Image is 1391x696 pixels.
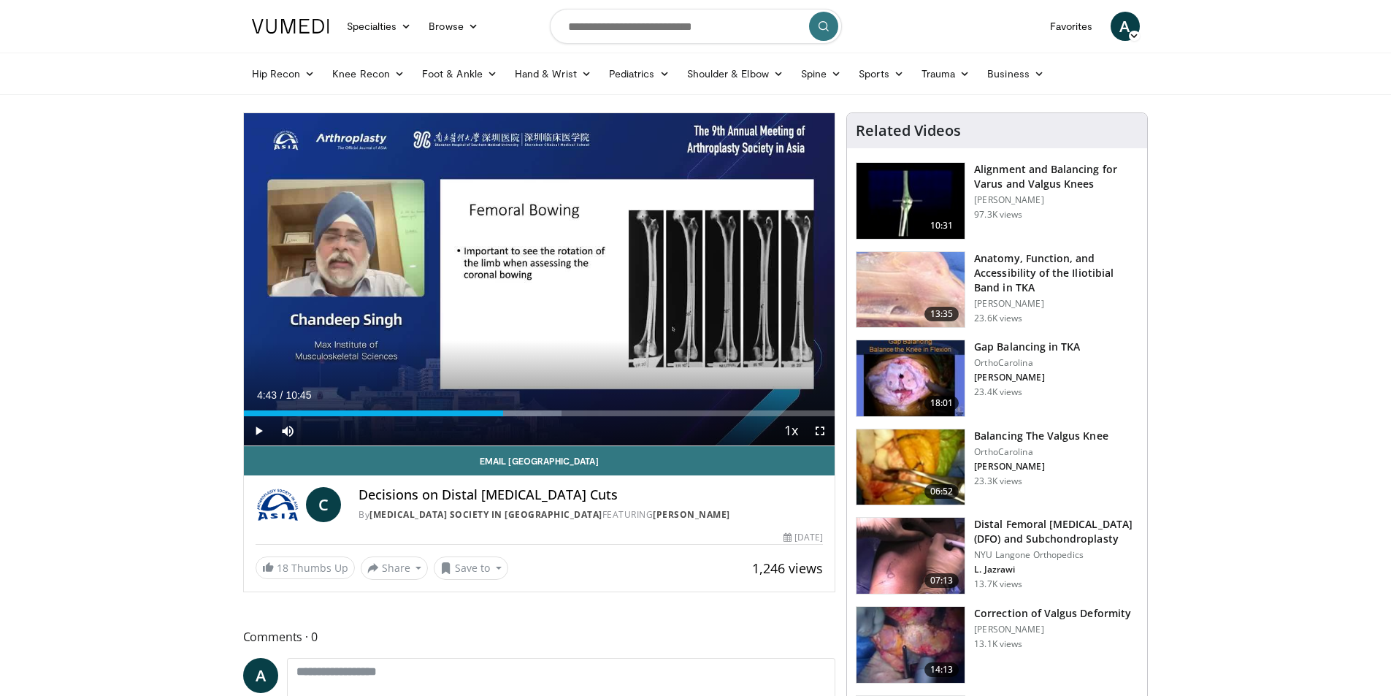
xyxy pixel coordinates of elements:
a: 18 Thumbs Up [256,557,355,579]
a: Hand & Wrist [506,59,600,88]
p: [PERSON_NAME] [974,194,1138,206]
img: 38616_0000_3.png.150x105_q85_crop-smart_upscale.jpg [857,252,965,328]
a: Hip Recon [243,59,324,88]
video-js: Video Player [244,113,835,446]
span: 13:35 [924,307,959,321]
a: Trauma [913,59,979,88]
a: Specialties [338,12,421,41]
h3: Correction of Valgus Deformity [974,606,1131,621]
a: Browse [420,12,487,41]
span: 18:01 [924,396,959,410]
a: Knee Recon [323,59,413,88]
p: [PERSON_NAME] [974,298,1138,310]
button: Share [361,557,429,580]
a: 13:35 Anatomy, Function, and Accessibility of the Iliotibial Band in TKA [PERSON_NAME] 23.6K views [856,251,1138,329]
h3: Gap Balancing in TKA [974,340,1080,354]
img: eolv1L8ZdYrFVOcH4xMDoxOjBzMTt2bJ.150x105_q85_crop-smart_upscale.jpg [857,518,965,594]
a: A [1111,12,1140,41]
span: Comments 0 [243,627,836,646]
img: 275545_0002_1.png.150x105_q85_crop-smart_upscale.jpg [857,429,965,505]
button: Save to [434,557,508,580]
span: 1,246 views [752,559,823,577]
h4: Related Videos [856,122,961,139]
p: 13.7K views [974,578,1022,590]
p: OrthoCarolina [974,446,1108,458]
p: 23.6K views [974,313,1022,324]
a: Pediatrics [600,59,678,88]
p: NYU Langone Orthopedics [974,549,1138,561]
a: C [306,487,341,522]
a: Sports [850,59,913,88]
a: 07:13 Distal Femoral [MEDICAL_DATA] (DFO) and Subchondroplasty NYU Langone Orthopedics L. Jazrawi... [856,517,1138,594]
img: Arthroplasty Society in Asia [256,487,301,522]
a: Favorites [1041,12,1102,41]
input: Search topics, interventions [550,9,842,44]
p: 23.3K views [974,475,1022,487]
a: 18:01 Gap Balancing in TKA OrthoCarolina [PERSON_NAME] 23.4K views [856,340,1138,417]
p: 13.1K views [974,638,1022,650]
div: [DATE] [783,531,823,544]
h3: Anatomy, Function, and Accessibility of the Iliotibial Band in TKA [974,251,1138,295]
a: [MEDICAL_DATA] Society in [GEOGRAPHIC_DATA] [369,508,602,521]
a: Email [GEOGRAPHIC_DATA] [244,446,835,475]
span: 07:13 [924,573,959,588]
span: / [280,389,283,401]
p: [PERSON_NAME] [974,461,1108,473]
a: Foot & Ankle [413,59,506,88]
h3: Alignment and Balancing for Varus and Valgus Knees [974,162,1138,191]
img: 130039_0001_1.png.150x105_q85_crop-smart_upscale.jpg [857,607,965,683]
p: 97.3K views [974,209,1022,221]
span: 10:31 [924,218,959,233]
p: 23.4K views [974,386,1022,398]
a: 10:31 Alignment and Balancing for Varus and Valgus Knees [PERSON_NAME] 97.3K views [856,162,1138,240]
h3: Balancing The Valgus Knee [974,429,1108,443]
img: 38523_0000_3.png.150x105_q85_crop-smart_upscale.jpg [857,163,965,239]
div: Progress Bar [244,410,835,416]
div: By FEATURING [359,508,823,521]
img: VuMedi Logo [252,19,329,34]
button: Play [244,416,273,445]
p: L. Jazrawi [974,564,1138,575]
h3: Distal Femoral [MEDICAL_DATA] (DFO) and Subchondroplasty [974,517,1138,546]
button: Playback Rate [776,416,805,445]
a: Business [978,59,1053,88]
span: 18 [277,561,288,575]
a: 14:13 Correction of Valgus Deformity [PERSON_NAME] 13.1K views [856,606,1138,684]
p: [PERSON_NAME] [974,624,1131,635]
a: A [243,658,278,693]
span: 10:45 [286,389,311,401]
p: [PERSON_NAME] [974,372,1080,383]
a: 06:52 Balancing The Valgus Knee OrthoCarolina [PERSON_NAME] 23.3K views [856,429,1138,506]
span: 4:43 [257,389,277,401]
h4: Decisions on Distal [MEDICAL_DATA] Cuts [359,487,823,503]
span: 06:52 [924,484,959,499]
img: 243629_0004_1.png.150x105_q85_crop-smart_upscale.jpg [857,340,965,416]
a: Shoulder & Elbow [678,59,792,88]
span: 14:13 [924,662,959,677]
button: Fullscreen [805,416,835,445]
p: OrthoCarolina [974,357,1080,369]
a: [PERSON_NAME] [653,508,730,521]
a: Spine [792,59,850,88]
button: Mute [273,416,302,445]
